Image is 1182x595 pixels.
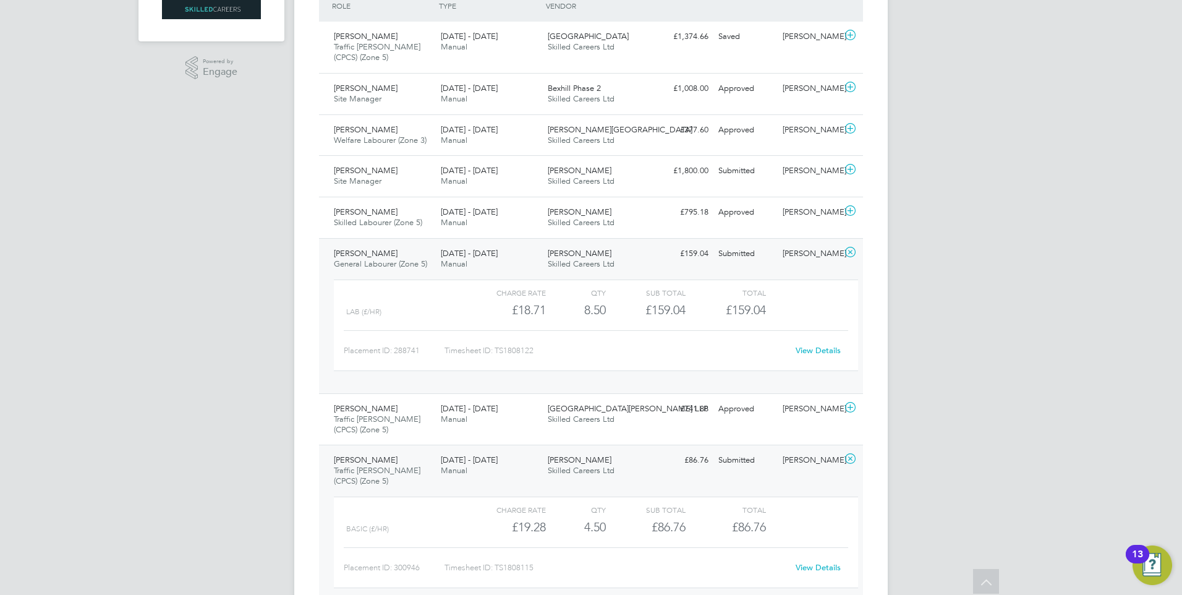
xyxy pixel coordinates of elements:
span: Manual [441,135,467,145]
div: Approved [713,120,778,140]
span: [PERSON_NAME] [548,455,611,465]
div: Saved [713,27,778,47]
span: [PERSON_NAME] [334,83,398,93]
div: £795.18 [649,202,713,223]
div: [PERSON_NAME] [778,202,842,223]
span: General Labourer (Zone 5) [334,259,427,269]
div: 8.50 [546,300,606,320]
div: £86.76 [606,517,686,537]
span: Lab (£/HR) [346,307,381,316]
span: [PERSON_NAME] [548,165,611,176]
span: [DATE] - [DATE] [441,207,498,217]
span: [GEOGRAPHIC_DATA] [548,31,629,41]
div: Submitted [713,244,778,264]
div: QTY [546,502,606,517]
span: Skilled Careers Ltd [548,465,614,476]
span: TYPE [439,1,456,11]
span: £159.04 [726,302,766,317]
div: Placement ID: 300946 [344,558,444,578]
span: Skilled Careers Ltd [548,176,614,186]
span: Basic (£/HR) [346,524,389,533]
div: [PERSON_NAME] [778,120,842,140]
span: [DATE] - [DATE] [441,248,498,259]
div: QTY [546,285,606,300]
div: Approved [713,79,778,99]
span: [PERSON_NAME] [334,248,398,259]
span: Skilled Labourer (Zone 5) [334,217,422,228]
div: Total [686,285,765,300]
span: VENDOR [546,1,576,11]
span: Traffic [PERSON_NAME] (CPCS) (Zone 5) [334,414,420,435]
span: [PERSON_NAME] [548,248,611,259]
span: Bexhill Phase 2 [548,83,601,93]
div: £741.88 [649,399,713,419]
span: Skilled Careers Ltd [548,93,614,104]
span: Manual [441,414,467,424]
div: £1,800.00 [649,161,713,181]
span: [PERSON_NAME] [334,31,398,41]
div: Submitted [713,450,778,471]
span: Manual [441,465,467,476]
a: View Details [796,345,841,356]
div: Submitted [713,161,778,181]
span: Skilled Careers Ltd [548,414,614,424]
span: [GEOGRAPHIC_DATA][PERSON_NAME] LLP [548,403,708,414]
div: £19.28 [466,517,546,537]
span: [DATE] - [DATE] [441,124,498,135]
span: ROLE [332,1,351,11]
div: [PERSON_NAME] [778,399,842,419]
div: [PERSON_NAME] [778,161,842,181]
span: Welfare Labourer (Zone 3) [334,135,427,145]
span: Skilled Careers Ltd [548,217,614,228]
div: £159.04 [606,300,686,320]
span: Skilled Careers Ltd [548,135,614,145]
span: Manual [441,176,467,186]
span: [DATE] - [DATE] [441,165,498,176]
div: £1,374.66 [649,27,713,47]
div: Approved [713,399,778,419]
span: [PERSON_NAME] [334,207,398,217]
div: [PERSON_NAME] [778,79,842,99]
span: [DATE] - [DATE] [441,455,498,465]
div: Sub Total [606,285,686,300]
a: Powered byEngage [185,56,238,80]
div: Timesheet ID: TS1808122 [444,341,788,361]
span: Skilled Careers Ltd [548,259,614,269]
span: Traffic [PERSON_NAME] (CPCS) (Zone 5) [334,41,420,62]
div: 4.50 [546,517,606,537]
div: Total [686,502,765,517]
span: Manual [441,93,467,104]
span: Site Manager [334,176,381,186]
div: Timesheet ID: TS1808115 [444,558,788,578]
span: [DATE] - [DATE] [441,83,498,93]
div: £18.71 [466,300,546,320]
div: £1,008.00 [649,79,713,99]
span: [PERSON_NAME] [334,403,398,414]
div: [PERSON_NAME] [778,244,842,264]
span: [PERSON_NAME] [334,455,398,465]
div: Placement ID: 288741 [344,341,444,361]
span: Manual [441,217,467,228]
div: £159.04 [649,244,713,264]
div: Charge rate [466,285,546,300]
span: [PERSON_NAME] [334,165,398,176]
span: [DATE] - [DATE] [441,31,498,41]
span: [PERSON_NAME][GEOGRAPHIC_DATA] [548,124,692,135]
div: Sub Total [606,502,686,517]
span: Engage [203,67,237,77]
span: Manual [441,41,467,52]
span: [PERSON_NAME] [334,124,398,135]
div: £377.60 [649,120,713,140]
span: Powered by [203,56,237,67]
div: [PERSON_NAME] [778,450,842,471]
span: £86.76 [732,520,766,534]
div: Charge rate [466,502,546,517]
span: [PERSON_NAME] [548,207,611,217]
span: Traffic [PERSON_NAME] (CPCS) (Zone 5) [334,465,420,486]
div: [PERSON_NAME] [778,27,842,47]
a: View Details [796,562,841,573]
div: 13 [1132,554,1143,570]
span: Skilled Careers Ltd [548,41,614,52]
div: Approved [713,202,778,223]
span: Manual [441,259,467,269]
